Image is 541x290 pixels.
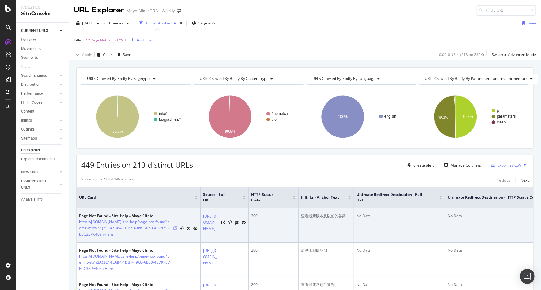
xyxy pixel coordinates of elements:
div: 0.09 % URLs ( 213 on 235K ) [439,52,484,57]
div: Analytics [21,5,64,10]
div: 200 [251,213,296,219]
a: Visits [21,63,37,70]
svg: A chart. [307,90,416,144]
div: Page Not Found - Site Help - Mayo Clinic [79,282,198,288]
text: 49.3% [438,115,448,119]
div: No Data [357,248,442,253]
h4: URLs Crawled By Botify By pagetypes [86,74,185,84]
a: NEW URLS [21,169,58,175]
h4: URLs Crawled By Botify By content_type [198,74,298,84]
button: Save [520,18,536,28]
div: Switch to Advanced Mode [492,52,536,57]
a: Distribution [21,81,58,88]
a: [URL][DOMAIN_NAME] [203,213,219,232]
div: Manage Columns [450,162,481,168]
text: clean [497,120,506,124]
button: Save [115,50,131,60]
button: View HTML Source [228,220,232,225]
div: Overview [21,37,36,43]
div: 200 [251,282,296,288]
div: Mayo Clinic ORG - Weekly [126,8,175,14]
text: p [497,108,499,113]
span: URLs Crawled By Botify By content_type [200,76,268,81]
a: Overview [21,37,64,43]
button: Previous [495,176,510,184]
text: 49.8% [462,115,473,119]
a: AI Url Details [235,219,239,226]
a: Inlinks [21,117,58,124]
div: Distribution [21,81,41,88]
div: Open Intercom Messenger [520,269,535,284]
button: Clear [95,50,112,60]
span: Inlinks - Anchor Text [301,195,339,200]
h4: URLs Crawled By Botify By parameters_and_malformed_urls [424,74,538,84]
button: Create alert [405,160,434,170]
div: CURRENT URLS [21,28,48,34]
div: times [179,20,184,26]
div: Url Explorer [21,147,40,154]
div: arrow-right-arrow-left [177,9,181,13]
div: 查看最新版本及以前的各期 [301,213,351,219]
input: Find a URL [477,5,536,16]
div: Clear [103,52,112,57]
div: Performance [21,90,43,97]
div: Movements [21,45,41,52]
span: 449 Entries on 213 distinct URLs [81,160,193,170]
button: Apply [74,50,92,60]
a: [URL][DOMAIN_NAME] [203,248,219,266]
svg: A chart. [194,90,303,144]
span: URLs Crawled By Botify By pagetypes [87,76,151,81]
a: DISAPPEARED URLS [21,178,58,191]
div: Content [21,108,34,115]
a: CURRENT URLS [21,28,58,34]
span: vs [102,20,107,26]
button: 1 Filter Applied [137,18,179,28]
a: Analysis Info [21,196,64,203]
div: Outlinks [21,126,35,133]
svg: A chart. [419,90,529,144]
div: SiteCrawler [21,10,64,17]
div: Save [123,52,131,57]
text: 99.5% [225,129,236,134]
div: No Data [357,213,442,219]
span: URLs Crawled By Botify By language [313,76,376,81]
div: 200 [251,248,296,253]
span: Title [74,37,81,43]
button: Segments [189,18,218,28]
button: Manage Columns [442,161,481,169]
a: Visit Online Page [173,226,177,230]
button: View HTML Source [180,226,184,230]
span: Ultimate Redirect Destination - HTTP Status Code [448,195,539,200]
span: = [82,37,84,43]
div: Explorer Bookmarks [21,156,55,162]
div: 1 Filter Applied [145,20,171,26]
div: NEW URLS [21,169,39,175]
a: Content [21,108,64,115]
div: Search Engines [21,72,47,79]
div: 浏览印刷版各期 [301,248,351,253]
div: No Data [357,282,442,288]
a: https://[DOMAIN_NAME]/site-help/page-not-found?item=web%3A{3C145AB4-1DB7-4966-AB50-4B797C7ECC33}%... [79,219,171,237]
a: URL Inspection [193,225,198,232]
h4: URLs Crawled By Botify By language [311,74,410,84]
button: Export as CSV [489,160,521,170]
span: 2025 Sep. 3rd [82,20,94,26]
div: A chart. [81,90,191,144]
div: Visits [21,63,30,70]
span: Source - Full URL [203,192,233,203]
span: HTTP Status Code [251,192,283,203]
a: Performance [21,90,58,97]
a: Explorer Bookmarks [21,156,64,162]
a: https://[DOMAIN_NAME]/site-help/page-not-found?item=web%3A{3C145AB4-1DB7-4966-AB50-4B797C7ECC33}%... [79,253,171,272]
a: Url Explorer [21,147,64,154]
text: 99.5% [113,129,123,134]
div: Inlinks [21,117,32,124]
a: Segments [21,54,64,61]
a: Outlinks [21,126,58,133]
div: Save [528,20,536,26]
text: english [384,114,396,119]
div: Segments [21,54,38,61]
span: Previous [107,20,124,26]
a: Visit Online Page [221,221,225,224]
